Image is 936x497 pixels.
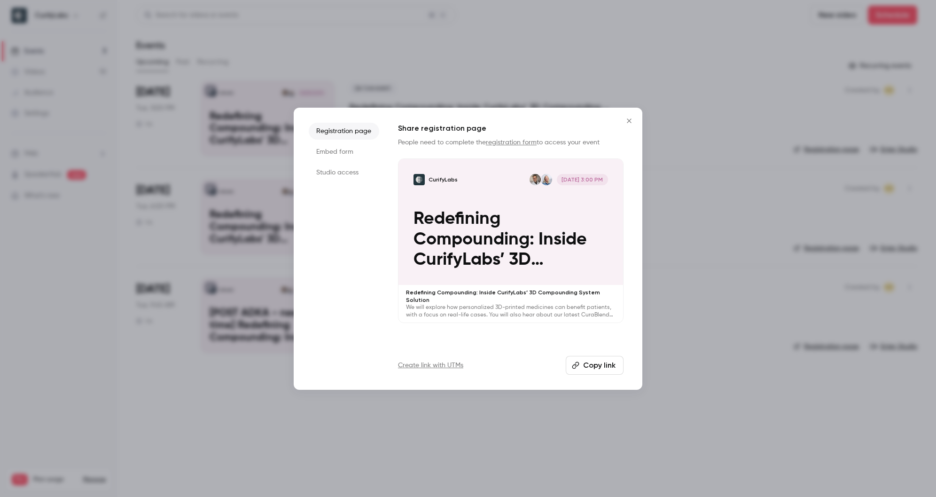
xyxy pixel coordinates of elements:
[398,138,624,147] p: People need to complete the to access your event
[486,139,537,146] a: registration form
[530,174,541,185] img: Niklas Sandler
[406,289,616,304] p: Redefining Compounding: Inside CurifyLabs’ 3D Compounding System Solution
[398,361,463,370] a: Create link with UTMs
[429,176,458,183] p: CurifyLabs
[541,174,552,185] img: Sandra Schuele
[309,123,379,140] li: Registration page
[557,174,608,185] span: [DATE] 3:00 PM
[398,158,624,323] a: Redefining Compounding: Inside CurifyLabs’ 3D Compounding System SolutionCurifyLabsSandra Schuele...
[620,111,639,130] button: Close
[413,209,608,270] p: Redefining Compounding: Inside CurifyLabs’ 3D Compounding System Solution
[309,164,379,181] li: Studio access
[406,304,616,319] p: We will explore how personalized 3D-printed medicines can benefit patients, with a focus on real-...
[398,123,624,134] h1: Share registration page
[413,174,425,185] img: Redefining Compounding: Inside CurifyLabs’ 3D Compounding System Solution
[566,356,624,375] button: Copy link
[309,143,379,160] li: Embed form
